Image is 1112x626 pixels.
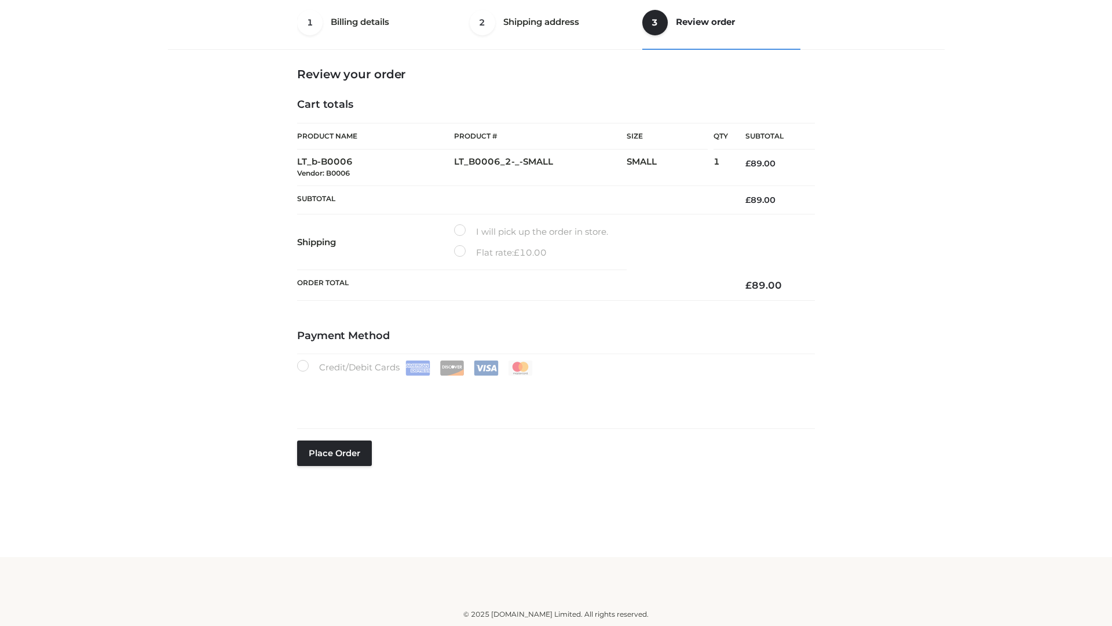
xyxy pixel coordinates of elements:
label: Credit/Debit Cards [297,360,534,376]
bdi: 89.00 [745,279,782,291]
td: LT_b-B0006 [297,150,454,186]
iframe: Secure payment input frame [295,373,813,416]
th: Subtotal [728,123,815,150]
img: Discover [440,361,464,376]
td: LT_B0006_2-_-SMALL [454,150,627,186]
label: Flat rate: [454,245,547,260]
label: I will pick up the order in store. [454,224,608,239]
bdi: 89.00 [745,195,776,205]
th: Shipping [297,214,454,270]
span: £ [745,195,751,205]
img: Mastercard [508,361,533,376]
h4: Cart totals [297,99,815,111]
span: £ [745,279,752,291]
div: © 2025 [DOMAIN_NAME] Limited. All rights reserved. [172,609,940,620]
button: Place order [297,441,372,466]
td: 1 [714,150,728,186]
bdi: 10.00 [514,247,547,258]
th: Order Total [297,270,728,301]
th: Qty [714,123,728,150]
bdi: 89.00 [745,158,776,169]
small: Vendor: B0006 [297,169,350,177]
h4: Payment Method [297,330,815,343]
span: £ [745,158,751,169]
th: Product Name [297,123,454,150]
th: Product # [454,123,627,150]
img: Amex [405,361,430,376]
th: Subtotal [297,185,728,214]
h3: Review your order [297,67,815,81]
th: Size [627,123,708,150]
img: Visa [474,361,499,376]
td: SMALL [627,150,714,186]
span: £ [514,247,520,258]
